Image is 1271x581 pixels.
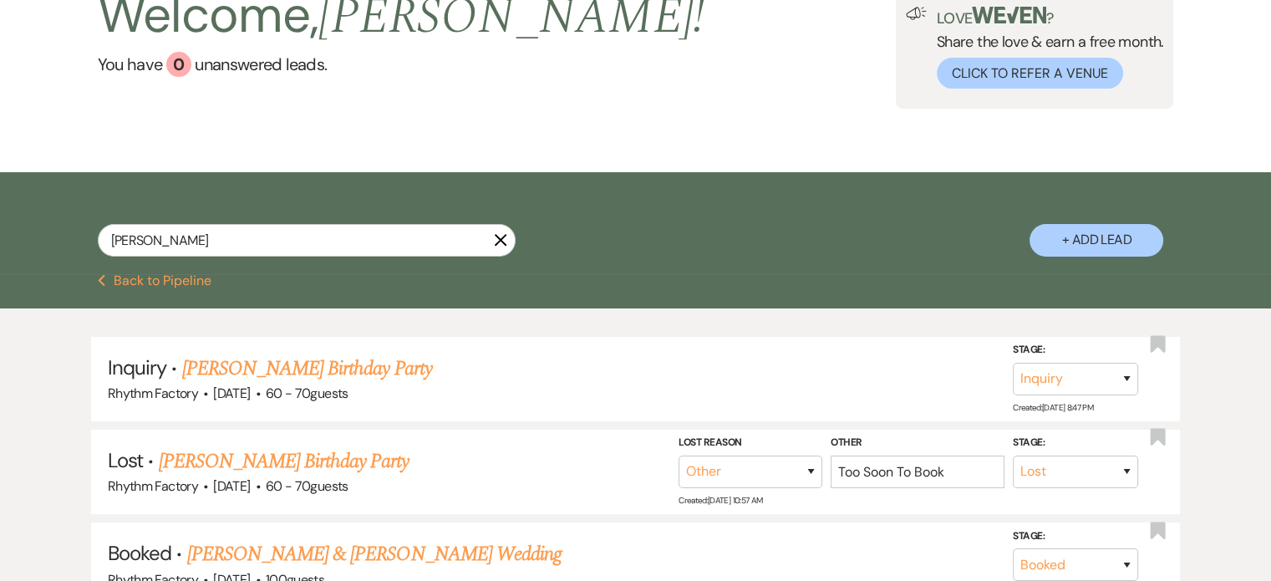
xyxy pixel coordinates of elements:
input: Search by name, event date, email address or phone number [98,224,516,257]
a: [PERSON_NAME] & [PERSON_NAME] Wedding [187,539,562,569]
span: Rhythm Factory [108,385,198,402]
span: Booked [108,540,171,566]
span: 60 - 70 guests [266,385,348,402]
img: loud-speaker-illustration.svg [906,7,927,20]
span: Rhythm Factory [108,477,198,495]
label: Other [831,434,1004,452]
a: You have 0 unanswered leads. [98,52,705,77]
span: [DATE] [213,385,250,402]
img: weven-logo-green.svg [972,7,1046,23]
span: Created: [DATE] 8:47 PM [1013,402,1093,413]
a: [PERSON_NAME] Birthday Party [158,446,408,477]
button: Back to Pipeline [98,274,212,288]
div: Share the love & earn a free month. [927,7,1164,89]
p: Love ? [937,7,1164,26]
span: Lost [108,447,143,473]
a: [PERSON_NAME] Birthday Party [182,354,432,384]
label: Stage: [1013,527,1138,545]
span: 60 - 70 guests [266,477,348,495]
span: Inquiry [108,354,166,380]
span: [DATE] [213,477,250,495]
button: Click to Refer a Venue [937,58,1123,89]
div: 0 [166,52,191,77]
span: Created: [DATE] 10:57 AM [679,495,762,506]
label: Stage: [1013,434,1138,452]
label: Stage: [1013,341,1138,359]
label: Lost Reason [679,434,822,452]
button: + Add Lead [1030,224,1163,257]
